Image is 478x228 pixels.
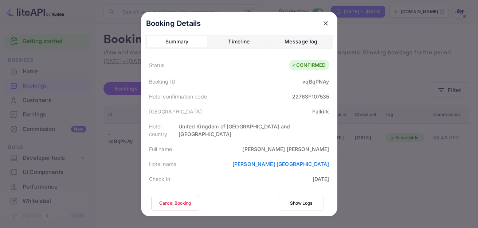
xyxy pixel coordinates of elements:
div: United Kingdom of [GEOGRAPHIC_DATA] and [GEOGRAPHIC_DATA] [179,123,329,138]
div: Check in [149,175,170,183]
button: close [319,17,332,30]
div: Status [149,61,165,69]
button: Cancel Booking [151,196,199,210]
div: Falkirk [312,108,329,115]
p: Booking Details [146,18,201,29]
button: Show Logs [279,196,324,210]
div: CONFIRMED [291,62,325,69]
button: Timeline [209,36,269,47]
div: [DATE] [313,175,329,183]
a: [PERSON_NAME] [GEOGRAPHIC_DATA] [232,161,329,167]
div: Hotel confirmation code [149,93,207,100]
div: [GEOGRAPHIC_DATA] [149,108,202,115]
div: Hotel country [149,123,179,138]
button: Summary [147,36,207,47]
div: Summary [165,37,189,46]
div: Hotel name [149,160,177,168]
div: Timeline [228,37,250,46]
div: [PERSON_NAME] [PERSON_NAME] [242,145,329,153]
div: Booking ID [149,78,176,85]
div: Message log [285,37,317,46]
div: -vqBqPNAy [300,78,329,85]
div: Full name [149,145,172,153]
button: Message log [271,36,331,47]
div: 2276SF107535 [292,93,329,100]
